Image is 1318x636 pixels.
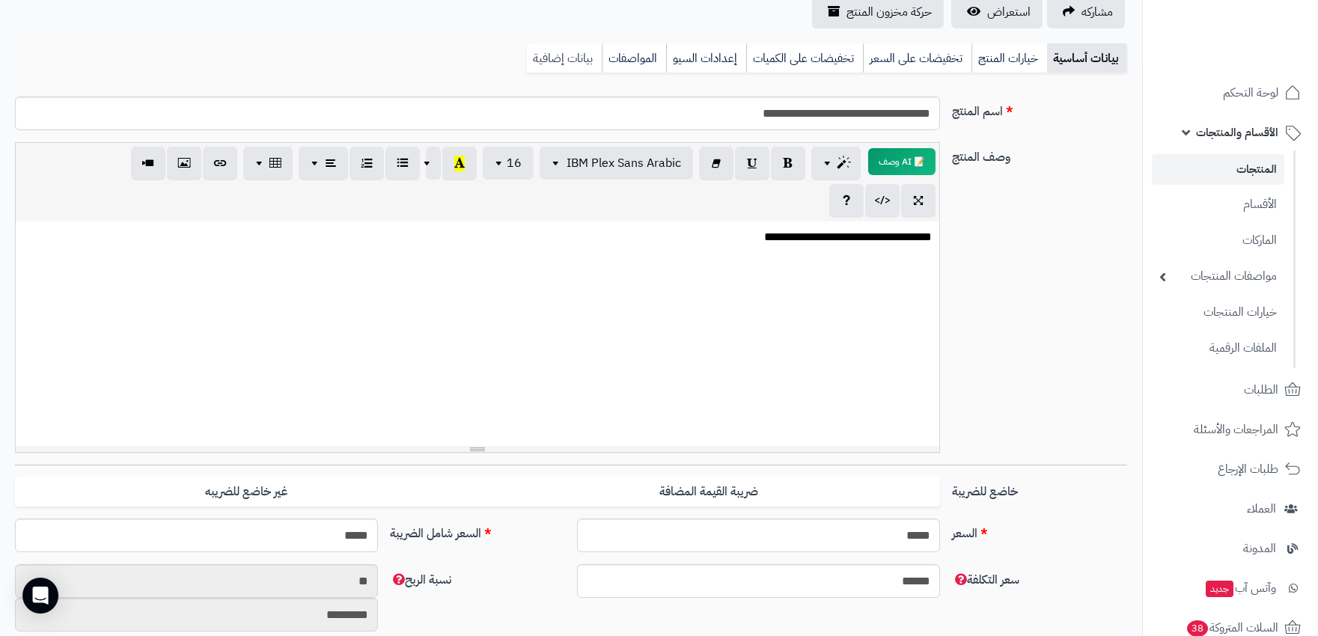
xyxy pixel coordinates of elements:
[384,519,571,542] label: السعر شامل الضريبة
[746,43,863,73] a: تخفيضات على الكميات
[952,571,1019,589] span: سعر التكلفة
[567,154,681,172] span: IBM Plex Sans Arabic
[946,519,1133,542] label: السعر
[22,578,58,614] div: Open Intercom Messenger
[1152,260,1284,293] a: مواصفات المنتجات
[987,3,1031,21] span: استعراض
[1244,379,1278,400] span: الطلبات
[1206,581,1233,597] span: جديد
[868,148,936,175] button: 📝 AI وصف
[946,142,1133,166] label: وصف المنتج
[1152,332,1284,364] a: الملفات الرقمية
[527,43,602,73] a: بيانات إضافية
[478,477,940,507] label: ضريبة القيمة المضافة
[971,43,1047,73] a: خيارات المنتج
[846,3,932,21] span: حركة مخزون المنتج
[1152,530,1309,566] a: المدونة
[863,43,971,73] a: تخفيضات على السعر
[483,147,534,180] button: 16
[1152,75,1309,111] a: لوحة التحكم
[540,147,693,180] button: IBM Plex Sans Arabic
[1196,122,1278,143] span: الأقسام والمنتجات
[602,43,666,73] a: المواصفات
[1152,154,1284,185] a: المنتجات
[946,97,1133,120] label: اسم المنتج
[1194,419,1278,440] span: المراجعات والأسئلة
[1152,189,1284,221] a: الأقسام
[1152,570,1309,606] a: وآتس آبجديد
[1081,3,1113,21] span: مشاركه
[1152,224,1284,257] a: الماركات
[1047,43,1127,73] a: بيانات أساسية
[1152,451,1309,487] a: طلبات الإرجاع
[15,477,478,507] label: غير خاضع للضريبه
[1152,372,1309,408] a: الطلبات
[1152,296,1284,328] a: خيارات المنتجات
[1243,538,1276,559] span: المدونة
[666,43,746,73] a: إعدادات السيو
[1223,82,1278,103] span: لوحة التحكم
[946,477,1133,501] label: خاضع للضريبة
[507,154,522,172] span: 16
[1204,578,1276,599] span: وآتس آب
[1247,498,1276,519] span: العملاء
[1152,412,1309,447] a: المراجعات والأسئلة
[390,571,451,589] span: نسبة الربح
[1152,491,1309,527] a: العملاء
[1218,459,1278,480] span: طلبات الإرجاع
[1216,34,1304,66] img: logo-2.png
